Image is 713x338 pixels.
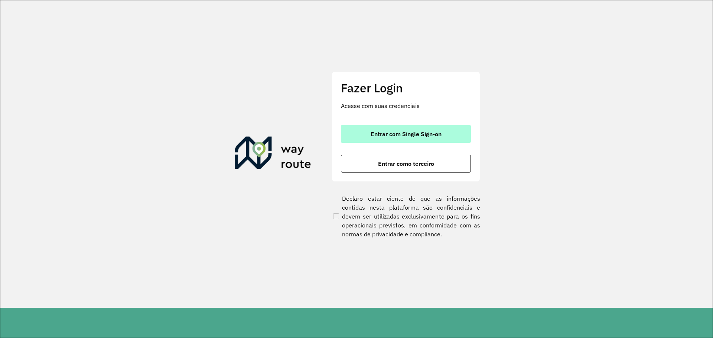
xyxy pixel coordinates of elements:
p: Acesse com suas credenciais [341,101,471,110]
button: button [341,125,471,143]
label: Declaro estar ciente de que as informações contidas nesta plataforma são confidenciais e devem se... [332,194,480,239]
span: Entrar com Single Sign-on [371,131,442,137]
span: Entrar como terceiro [378,161,434,167]
img: Roteirizador AmbevTech [235,137,311,172]
h2: Fazer Login [341,81,471,95]
button: button [341,155,471,173]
